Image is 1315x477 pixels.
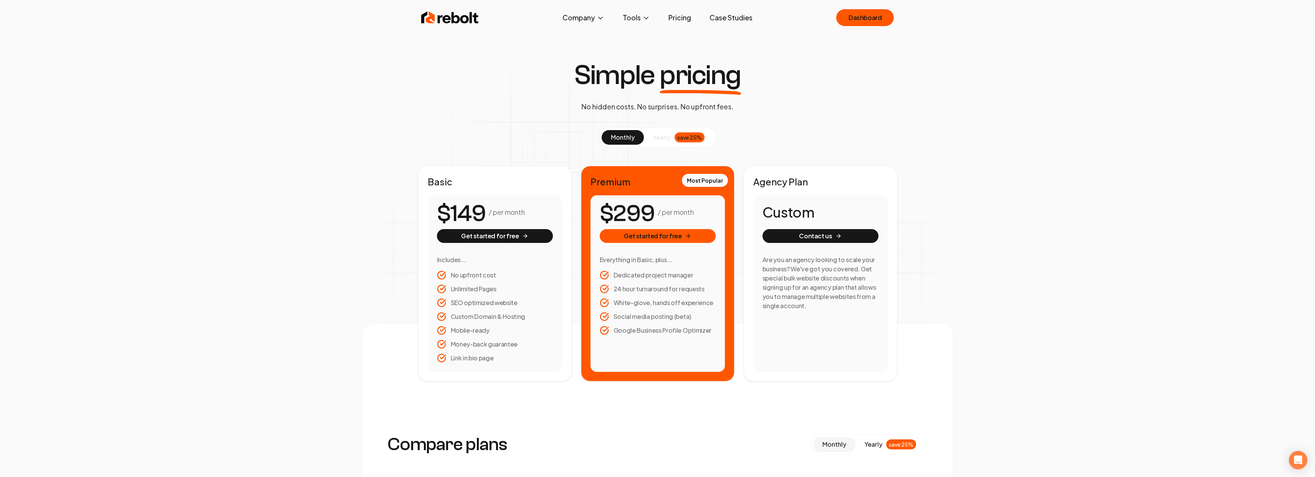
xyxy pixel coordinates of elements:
[836,9,894,26] a: Dashboard
[600,271,716,280] li: Dedicated project manager
[675,132,705,142] div: save 25%
[865,440,882,449] span: yearly
[658,207,693,218] p: / per month
[662,10,697,25] a: Pricing
[660,61,741,89] span: pricing
[617,10,656,25] button: Tools
[489,207,524,218] p: / per month
[600,229,716,243] button: Get started for free
[421,10,479,25] img: Rebolt Logo
[644,130,714,145] button: yearlysave 25%
[600,312,716,321] li: Social media posting (beta)
[753,175,888,188] h2: Agency Plan
[653,133,671,142] span: yearly
[602,130,644,145] button: monthly
[611,133,635,141] span: monthly
[387,435,508,454] h3: Compare plans
[763,255,878,310] h3: Are you an agency looking to scale your business? We've got you covered. Get special bulk website...
[574,61,741,89] h1: Simple
[822,440,846,448] span: monthly
[581,101,733,112] p: No hidden costs. No surprises. No upfront fees.
[437,298,553,307] li: SEO optimized website
[437,284,553,294] li: Unlimited Pages
[600,326,716,335] li: Google Business Profile Optimizer
[437,255,553,264] h3: Includes...
[763,229,878,243] button: Contact us
[813,437,855,452] button: monthly
[591,175,725,188] h2: Premium
[1289,451,1307,469] div: Open Intercom Messenger
[437,312,553,321] li: Custom Domain & Hosting
[682,174,728,187] div: Most Popular
[428,175,562,188] h2: Basic
[437,353,553,363] li: Link in bio page
[600,298,716,307] li: White-glove, hands off experience
[437,326,553,335] li: Mobile-ready
[437,271,553,280] li: No upfront cost
[703,10,759,25] a: Case Studies
[600,255,716,264] h3: Everything in Basic, plus...
[886,439,916,449] div: save 25%
[437,340,553,349] li: Money-back guarantee
[855,437,925,452] button: yearlysave 25%
[600,284,716,294] li: 24 hour turnaround for requests
[763,205,878,220] h1: Custom
[556,10,610,25] button: Company
[437,229,553,243] button: Get started for free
